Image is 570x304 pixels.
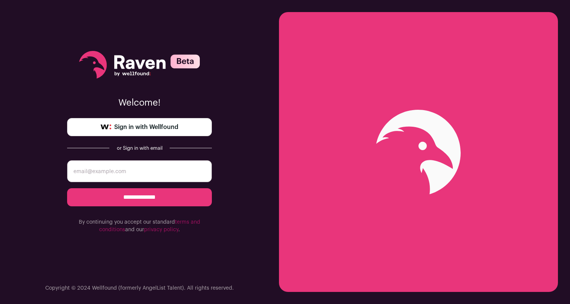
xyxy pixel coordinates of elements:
[67,97,212,109] p: Welcome!
[45,284,234,292] p: Copyright © 2024 Wellfound (formerly AngelList Talent). All rights reserved.
[67,160,212,182] input: email@example.com
[114,123,178,132] span: Sign in with Wellfound
[67,218,212,233] p: By continuing you accept our standard and our .
[144,227,178,232] a: privacy policy
[67,118,212,136] a: Sign in with Wellfound
[101,124,111,130] img: wellfound-symbol-flush-black-fb3c872781a75f747ccb3a119075da62bfe97bd399995f84a933054e44a575c4.png
[115,145,164,151] div: or Sign in with email
[99,220,200,232] a: terms and conditions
